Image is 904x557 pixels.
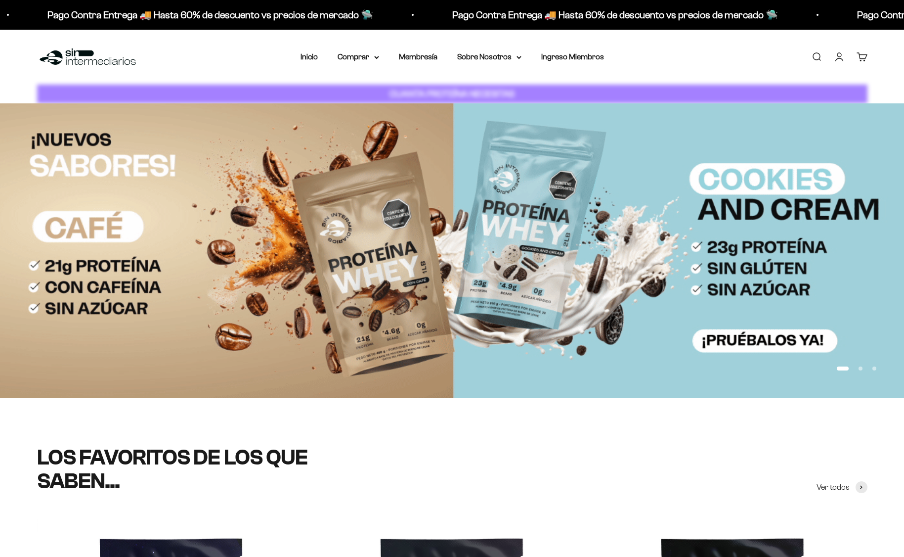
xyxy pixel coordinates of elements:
[450,7,776,23] p: Pago Contra Entrega 🚚 Hasta 60% de descuento vs precios de mercado 🛸
[457,50,521,63] summary: Sobre Nosotros
[301,52,318,61] a: Inicio
[45,7,371,23] p: Pago Contra Entrega 🚚 Hasta 60% de descuento vs precios de mercado 🛸
[338,50,379,63] summary: Comprar
[399,52,437,61] a: Membresía
[817,481,867,494] a: Ver todos
[817,481,850,494] span: Ver todos
[541,52,604,61] a: Ingreso Miembros
[389,89,515,99] strong: CUANTA PROTEÍNA NECESITAS
[37,445,308,493] split-lines: LOS FAVORITOS DE LOS QUE SABEN...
